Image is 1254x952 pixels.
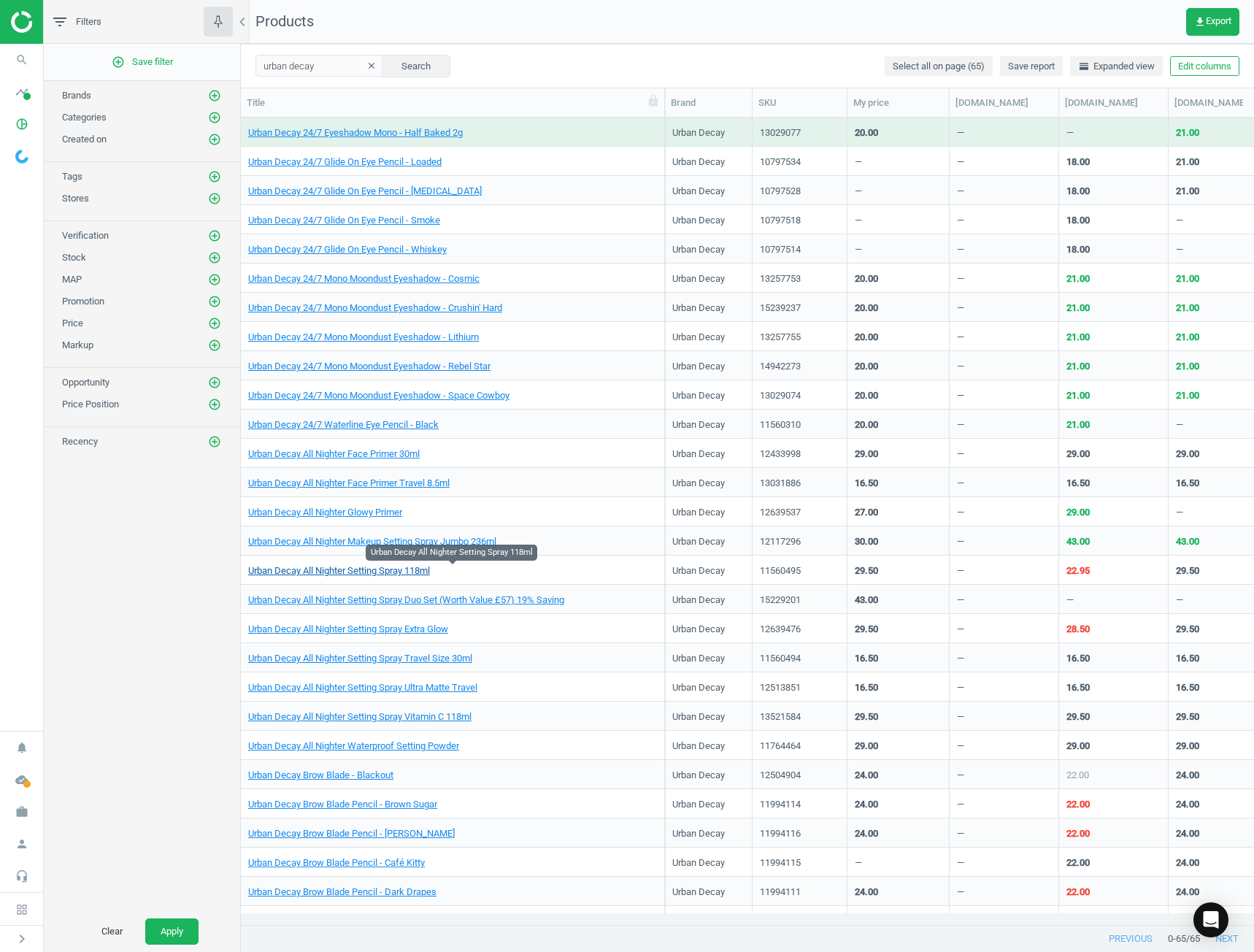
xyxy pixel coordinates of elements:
div: Urban Decay [672,681,725,699]
div: 13031886 [760,477,839,490]
div: 10797518 [760,214,839,227]
a: Urban Decay All Nighter Setting Spray Ultra Matte Travel [248,681,477,694]
div: 22.95 [1066,564,1090,577]
i: chevron_right [13,930,31,948]
div: Urban Decay [672,272,725,291]
div: 22.00 [1066,827,1090,840]
i: headset_mic [8,862,36,890]
span: Expanded view [1078,60,1155,73]
button: add_circle_outlineSave filter [44,47,240,77]
div: 12504904 [760,769,839,782]
i: notifications [8,734,36,761]
span: Save report [1008,60,1055,73]
div: Urban Decay [672,710,725,729]
div: — [957,418,964,437]
div: Urban Decay [672,302,725,320]
div: — [855,243,862,261]
div: 27.00 [855,506,878,519]
a: Urban Decay All Nighter Setting Spray Extra Glow [248,623,448,636]
i: chevron_left [234,13,251,31]
div: — [957,681,964,699]
div: — [957,331,964,349]
div: — [957,535,964,553]
button: add_circle_outline [207,316,222,331]
div: 16.50 [1176,477,1199,490]
div: 28.50 [1066,623,1090,636]
button: add_circle_outline [207,88,222,103]
div: 24.00 [855,886,878,899]
div: 29.50 [1176,564,1199,577]
div: 29.50 [1066,710,1090,723]
div: Brand [671,96,746,110]
div: 43.00 [1176,535,1199,548]
input: SKU/Title search [255,55,383,77]
div: 10797514 [760,243,839,256]
a: Urban Decay 24/7 Mono Moondust Eyeshadow - Lithium [248,331,479,344]
div: 21.00 [1176,360,1199,373]
div: 18.00 [1066,156,1090,169]
span: Save filter [112,55,173,69]
i: work [8,798,36,826]
a: Urban Decay Brow Blade Pencil - Café Kitty [248,856,425,870]
a: Urban Decay All Nighter Waterproof Setting Powder [248,740,459,753]
div: Urban Decay [672,798,725,816]
div: 20.00 [855,418,878,431]
div: Urban Decay [672,827,725,845]
i: add_circle_outline [208,251,221,264]
span: Recency [62,436,98,447]
div: — [957,710,964,729]
div: — [957,185,964,203]
button: add_circle_outline [207,250,222,265]
div: — [957,886,964,904]
div: 16.50 [1066,652,1090,665]
button: add_circle_outline [207,169,222,184]
a: Urban Decay Brow Blade - Blackout [248,769,393,782]
span: Verification [62,230,109,241]
div: — [957,477,964,495]
i: add_circle_outline [208,295,221,308]
div: 11994115 [760,856,839,870]
button: add_circle_outline [207,110,222,125]
i: add_circle_outline [208,273,221,286]
div: 10797534 [760,156,839,169]
div: 24.00 [1176,886,1199,899]
div: 16.50 [855,477,878,490]
span: MAP [62,274,82,285]
div: 22.00 [1066,769,1089,782]
div: — [957,448,964,466]
div: 11764464 [760,740,839,753]
div: 16.50 [855,681,878,694]
div: 12639537 [760,506,839,519]
img: ajHJNr6hYgQAAAAASUVORK5CYII= [11,11,115,33]
img: wGWNvw8QSZomAAAAABJRU5ErkJggg== [15,150,28,164]
div: — [1176,594,1183,612]
div: Urban Decay [672,856,725,875]
div: 16.50 [1176,681,1199,694]
button: next [1200,926,1254,952]
a: Urban Decay 24/7 Mono Moondust Eyeshadow - Space Cowboy [248,389,509,402]
div: 18.00 [1066,185,1090,198]
div: 21.00 [1176,126,1199,139]
div: Urban Decay [672,418,725,437]
a: Urban Decay All Nighter Setting Spray 118ml [248,564,430,577]
a: Urban Decay 24/7 Waterline Eye Pencil - Black [248,418,439,431]
div: 21.00 [1066,360,1090,373]
div: 12433998 [760,448,839,461]
div: 20.00 [855,360,878,373]
div: 29.00 [1176,740,1199,753]
div: 21.00 [1176,331,1199,344]
div: 29.00 [1066,506,1090,519]
div: 10797528 [760,185,839,198]
div: 11560495 [760,564,839,577]
button: Save report [1000,56,1063,77]
span: Opportunity [62,377,109,388]
div: 13029074 [760,389,839,402]
span: Categories [62,112,107,123]
i: filter_list [51,13,69,31]
div: 20.00 [855,331,878,344]
div: Urban Decay [672,448,725,466]
a: Urban Decay 24/7 Glide On Eye Pencil - Smoke [248,214,440,227]
div: 24.00 [855,769,878,782]
div: Urban Decay [672,506,725,524]
button: add_circle_outline [207,132,222,147]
